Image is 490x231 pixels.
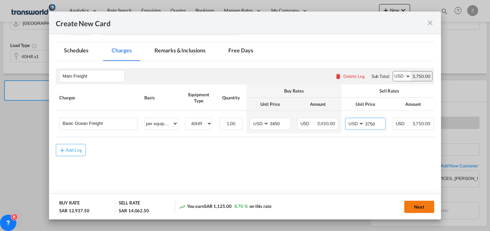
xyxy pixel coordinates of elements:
[219,95,243,101] div: Quantity
[250,88,338,94] div: Buy Rates
[66,148,82,152] div: Add Leg
[59,95,137,101] div: Charges
[63,71,124,81] input: Leg Name
[335,73,365,79] button: Delete Leg
[146,42,213,61] md-tab-item: Remarks & Inclusions
[56,144,86,156] button: Add Leg
[246,98,294,111] th: Unit Price
[204,203,232,209] span: SAR 1,125.00
[364,118,386,128] input: 3750
[59,147,66,153] md-icon: icon-plus md-link-fg s20
[389,98,437,111] th: Amount
[342,98,389,111] th: Unit Price
[335,73,342,80] md-icon: icon-delete
[119,200,140,208] div: SELL RATE
[426,19,434,27] md-icon: icon-close fg-AAA8AD m-0 pointer
[56,18,426,27] div: Create New Card
[269,118,290,128] input: 3450
[63,118,137,128] input: Charge Name
[60,118,137,128] md-input-container: Basic Ocean Freight
[300,121,316,126] span: USD
[179,203,185,210] md-icon: icon-trending-up
[56,42,97,61] md-tab-item: Schedules
[317,121,335,126] span: 3,450.00
[59,208,89,214] div: SAR 12,937.50
[404,201,434,213] button: Next
[227,121,236,126] span: 1.00
[56,42,268,61] md-pagination-wrapper: Use the left and right arrow keys to navigate between tabs
[59,200,80,208] div: BUY RATE
[103,42,140,61] md-tab-item: Charges
[396,121,411,126] span: USD
[144,95,178,101] div: Basis
[145,118,178,129] select: per equipment
[343,73,365,79] div: Delete Leg
[345,88,434,94] div: Sell Rates
[119,208,149,214] div: SAR 14,062.50
[234,203,248,209] span: 8.70 %
[185,92,212,104] div: Equipment Type
[179,203,272,210] div: You earn on this rate
[372,73,389,79] div: Sub Total
[220,42,261,61] md-tab-item: Free Days
[412,121,430,126] span: 3,750.00
[49,12,441,219] md-dialog: Create New CardPort ...
[294,98,342,111] th: Amount
[411,71,432,81] div: 3,750.00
